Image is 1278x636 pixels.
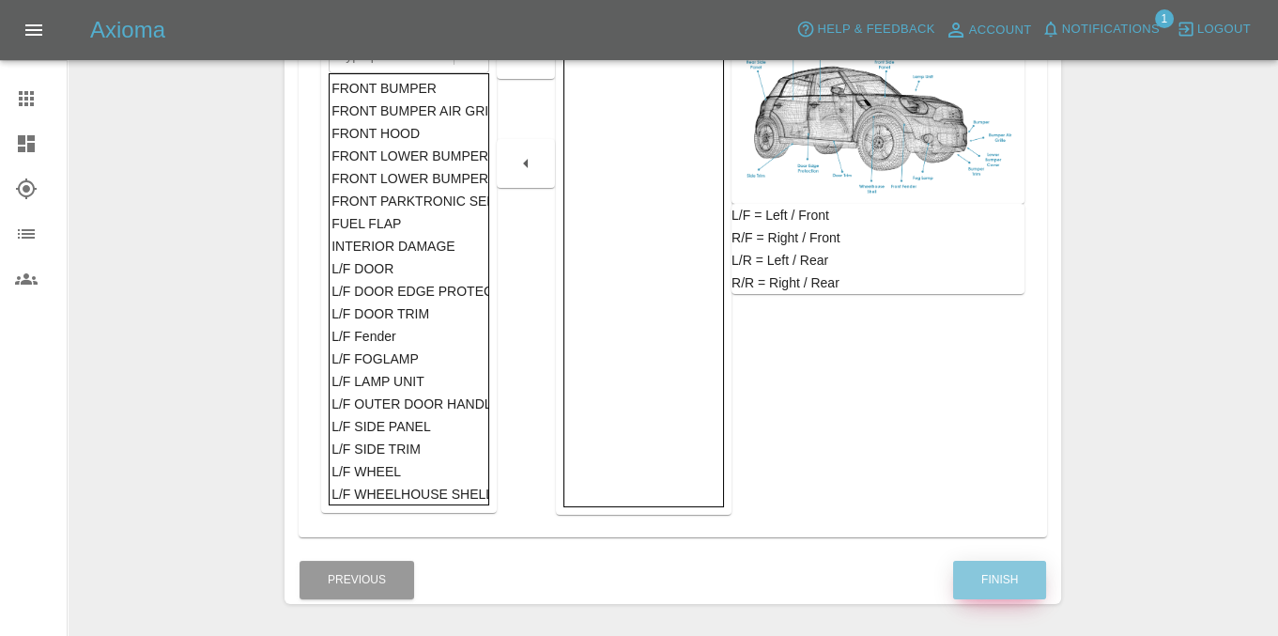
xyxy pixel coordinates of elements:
[331,280,485,302] div: L/F DOOR EDGE PROTECTION
[331,438,485,460] div: L/F SIDE TRIM
[739,38,1017,196] img: car
[331,393,485,415] div: L/F OUTER DOOR HANDLE
[90,15,165,45] h5: Axioma
[11,8,56,53] button: Open drawer
[331,77,485,100] div: FRONT BUMPER
[953,561,1046,599] button: Finish
[817,19,934,40] span: Help & Feedback
[331,460,485,483] div: L/F WHEEL
[331,190,485,212] div: FRONT PARKTRONIC SENSOR/S
[331,302,485,325] div: L/F DOOR TRIM
[331,325,485,348] div: L/F Fender
[940,15,1037,45] a: Account
[1172,15,1255,44] button: Logout
[331,348,485,370] div: L/F FOGLAMP
[331,483,485,505] div: L/F WHEELHOUSE SHELL
[1037,15,1164,44] button: Notifications
[792,15,939,44] button: Help & Feedback
[331,145,485,167] div: FRONT LOWER BUMPER COVER
[331,122,485,145] div: FRONT HOOD
[331,167,485,190] div: FRONT LOWER BUMPER TRIM
[731,204,1024,294] div: L/F = Left / Front R/F = Right / Front L/R = Left / Rear R/R = Right / Rear
[1197,19,1251,40] span: Logout
[331,100,485,122] div: FRONT BUMPER AIR GRILLE
[331,235,485,257] div: INTERIOR DAMAGE
[300,561,414,599] button: Previous
[1155,9,1174,28] span: 1
[331,370,485,393] div: L/F LAMP UNIT
[969,20,1032,41] span: Account
[1062,19,1160,40] span: Notifications
[331,257,485,280] div: L/F DOOR
[331,212,485,235] div: FUEL FLAP
[331,415,485,438] div: L/F SIDE PANEL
